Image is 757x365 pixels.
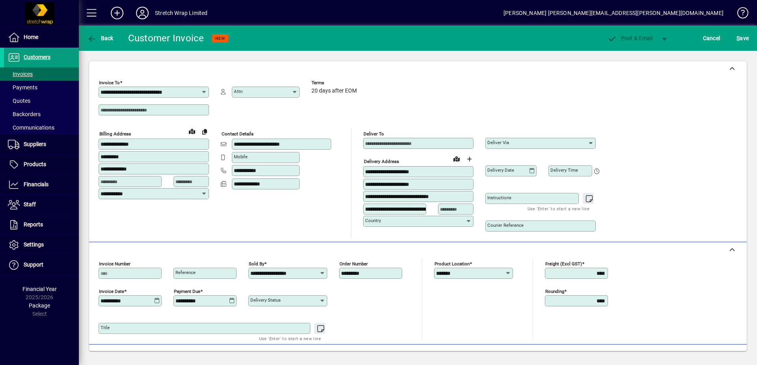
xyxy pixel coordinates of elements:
span: Reports [24,221,43,228]
mat-label: Mobile [234,154,248,159]
a: Quotes [4,94,79,107]
mat-label: Invoice number [99,261,131,267]
div: Customer Invoice [128,32,204,44]
mat-label: Order number [339,261,368,267]
mat-label: Invoice date [99,289,124,294]
span: Staff [24,201,36,208]
a: Backorders [4,107,79,121]
a: Settings [4,235,79,255]
app-page-header-button: Back [79,31,122,45]
a: Communications [4,121,79,134]
span: Customers [24,54,50,60]
mat-label: Title [101,325,110,330]
span: NEW [215,36,225,41]
button: Profile [130,6,155,20]
button: Copy to Delivery address [198,125,211,138]
button: Post & Email [603,31,657,45]
span: Invoices [8,71,33,77]
a: Staff [4,195,79,215]
button: Back [85,31,116,45]
span: P [621,35,625,41]
mat-hint: Use 'Enter' to start a new line [528,204,589,213]
span: ost & Email [607,35,653,41]
button: Product History [473,348,519,363]
span: Terms [311,80,359,85]
span: 20 days after EOM [311,88,357,94]
span: Home [24,34,38,40]
mat-label: Delivery date [487,167,514,173]
span: Product History [476,349,516,362]
a: Reports [4,215,79,235]
span: Back [87,35,114,41]
mat-label: Reference [175,270,196,275]
span: Quotes [8,98,30,104]
mat-label: Rounding [545,289,564,294]
span: S [736,35,740,41]
div: Stretch Wrap Limited [155,7,208,19]
a: Financials [4,175,79,195]
a: Support [4,255,79,275]
span: Payments [8,84,37,91]
span: Products [24,161,46,167]
span: Settings [24,241,44,248]
mat-label: Instructions [487,195,511,200]
span: Financials [24,181,48,187]
span: Backorders [8,111,41,117]
button: Add [104,6,130,20]
mat-label: Freight (excl GST) [545,261,582,267]
a: View on map [450,152,463,165]
mat-label: Invoice To [99,80,120,85]
span: Package [29,302,50,309]
mat-label: Attn [234,89,242,94]
span: Cancel [703,32,720,44]
div: [PERSON_NAME] [PERSON_NAME][EMAIL_ADDRESS][PERSON_NAME][DOMAIN_NAME] [503,7,723,19]
mat-label: Deliver via [487,140,509,145]
mat-label: Delivery status [250,297,281,303]
mat-label: Country [365,218,381,223]
a: Suppliers [4,135,79,154]
button: Cancel [701,31,722,45]
span: Support [24,261,43,268]
a: View on map [186,125,198,137]
button: Product [689,348,729,363]
span: Suppliers [24,141,46,147]
a: Knowledge Base [731,2,747,27]
span: Communications [8,124,54,131]
button: Save [735,31,751,45]
button: Choose address [463,153,475,165]
span: Financial Year [22,286,57,292]
a: Products [4,155,79,174]
mat-label: Delivery time [550,167,578,173]
mat-label: Deliver To [364,131,384,137]
span: ave [736,32,749,44]
span: Product [693,349,725,362]
a: Home [4,28,79,47]
a: Payments [4,81,79,94]
mat-label: Courier Reference [487,222,524,228]
mat-label: Product location [434,261,470,267]
mat-hint: Use 'Enter' to start a new line [259,334,321,343]
mat-label: Sold by [249,261,264,267]
a: Invoices [4,67,79,81]
mat-label: Payment due [174,289,200,294]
